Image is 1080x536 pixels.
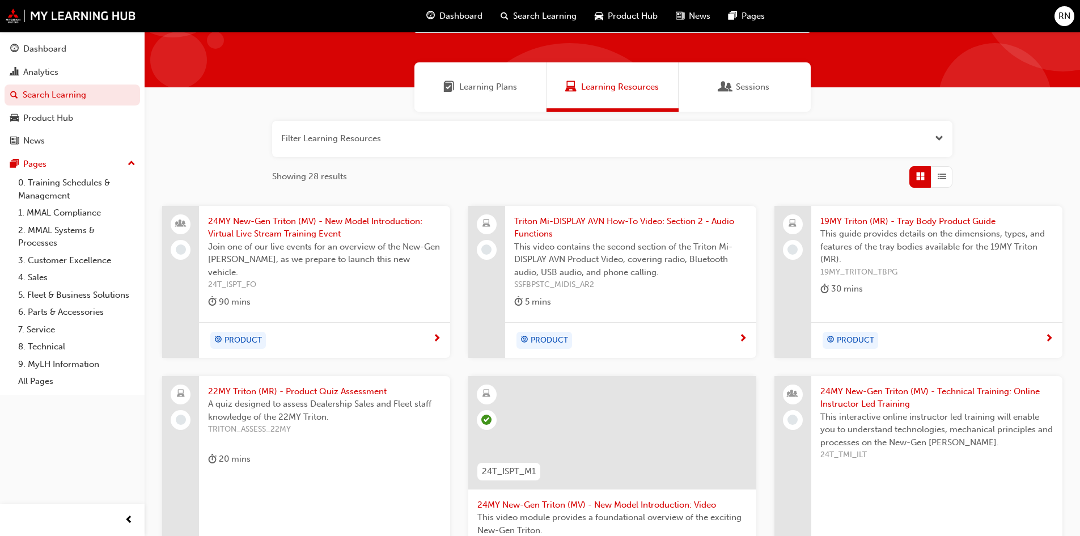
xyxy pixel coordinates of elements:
[14,252,140,269] a: 3. Customer Excellence
[23,158,46,171] div: Pages
[5,62,140,83] a: Analytics
[787,415,798,425] span: learningRecordVerb_NONE-icon
[676,9,684,23] span: news-icon
[162,206,450,358] a: 24MY New-Gen Triton (MV) - New Model Introduction: Virtual Live Stream Training EventJoin one of ...
[514,215,747,240] span: Triton Mi-DISPLAY AVN How-To Video: Section 2 - Audio Functions
[477,499,747,512] span: 24MY New-Gen Triton (MV) - New Model Introduction: Video
[514,295,523,309] span: duration-icon
[208,295,217,309] span: duration-icon
[719,5,774,28] a: pages-iconPages
[14,356,140,373] a: 9. MyLH Information
[14,174,140,204] a: 0. Training Schedules & Management
[14,321,140,339] a: 7. Service
[1045,334,1053,344] span: next-icon
[459,81,517,94] span: Learning Plans
[739,334,747,344] span: next-icon
[208,423,441,436] span: TRITON_ASSESS_22MY
[14,269,140,286] a: 4. Sales
[742,10,765,23] span: Pages
[774,206,1062,358] a: 19MY Triton (MR) - Tray Body Product GuideThis guide provides details on the dimensions, types, a...
[14,286,140,304] a: 5. Fleet & Business Solutions
[10,159,19,170] span: pages-icon
[417,5,492,28] a: guage-iconDashboard
[177,217,185,231] span: people-icon
[10,90,18,100] span: search-icon
[5,154,140,175] button: Pages
[820,449,1053,462] span: 24T_TMI_ILT
[125,513,133,527] span: prev-icon
[177,387,185,402] span: laptop-icon
[10,113,19,124] span: car-icon
[787,244,798,255] span: learningRecordVerb_NONE-icon
[482,387,490,402] span: learningResourceType_ELEARNING-icon
[608,10,658,23] span: Product Hub
[23,66,58,79] div: Analytics
[5,108,140,129] a: Product Hub
[1054,6,1074,26] button: RN
[916,170,925,183] span: Grid
[729,9,737,23] span: pages-icon
[820,411,1053,449] span: This interactive online instructor led training will enable you to understand technologies, mecha...
[938,170,946,183] span: List
[23,43,66,56] div: Dashboard
[208,398,441,423] span: A quiz designed to assess Dealership Sales and Fleet staff knowledge of the 22MY Triton.
[689,10,710,23] span: News
[443,81,455,94] span: Learning Plans
[414,62,547,112] a: Learning PlansLearning Plans
[720,81,731,94] span: Sessions
[14,338,140,356] a: 8. Technical
[547,62,679,112] a: Learning ResourcesLearning Resources
[481,415,492,425] span: learningRecordVerb_COMPLETE-icon
[208,295,251,309] div: 90 mins
[935,132,943,145] button: Open the filter
[5,36,140,154] button: DashboardAnalyticsSearch LearningProduct HubNews
[837,334,874,347] span: PRODUCT
[5,130,140,151] a: News
[208,215,441,240] span: 24MY New-Gen Triton (MV) - New Model Introduction: Virtual Live Stream Training Event
[820,227,1053,266] span: This guide provides details on the dimensions, types, and features of the tray bodies available f...
[820,282,829,296] span: duration-icon
[272,170,347,183] span: Showing 28 results
[23,134,45,147] div: News
[565,81,577,94] span: Learning Resources
[827,333,835,348] span: target-icon
[14,303,140,321] a: 6. Parts & Accessories
[492,5,586,28] a: search-iconSearch Learning
[176,244,186,255] span: learningRecordVerb_NONE-icon
[586,5,667,28] a: car-iconProduct Hub
[595,9,603,23] span: car-icon
[214,333,222,348] span: target-icon
[531,334,568,347] span: PRODUCT
[820,266,1053,279] span: 19MY_TRITON_TBPG
[128,157,135,171] span: up-icon
[14,204,140,222] a: 1. MMAL Compliance
[5,39,140,60] a: Dashboard
[10,136,19,146] span: news-icon
[581,81,659,94] span: Learning Resources
[514,278,747,292] span: SSFBPSTC_MIDIS_AR2
[5,85,140,105] a: Search Learning
[501,9,509,23] span: search-icon
[208,385,441,398] span: 22MY Triton (MR) - Product Quiz Assessment
[426,9,435,23] span: guage-icon
[820,282,863,296] div: 30 mins
[14,222,140,252] a: 2. MMAL Systems & Processes
[468,206,756,358] a: Triton Mi-DISPLAY AVN How-To Video: Section 2 - Audio FunctionsThis video contains the second sec...
[10,67,19,78] span: chart-icon
[23,112,73,125] div: Product Hub
[433,334,441,344] span: next-icon
[789,217,797,231] span: laptop-icon
[6,9,136,23] img: mmal
[514,295,551,309] div: 5 mins
[10,44,19,54] span: guage-icon
[208,452,251,466] div: 20 mins
[225,334,262,347] span: PRODUCT
[482,465,536,478] span: 24T_ISPT_M1
[667,5,719,28] a: news-iconNews
[1058,10,1070,23] span: RN
[482,217,490,231] span: laptop-icon
[520,333,528,348] span: target-icon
